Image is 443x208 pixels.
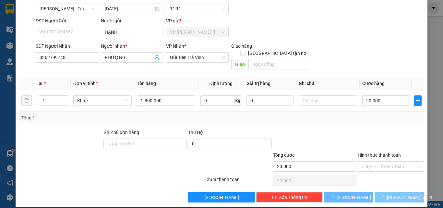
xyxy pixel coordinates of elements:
[336,194,371,201] span: [PERSON_NAME]
[137,95,195,106] input: VD: Bàn, Ghế
[3,42,39,48] span: GIAO:
[22,4,75,10] strong: BIÊN NHẬN GỬI HÀNG
[36,43,98,50] div: SĐT Người Nhận
[324,192,374,202] button: [PERSON_NAME]
[73,81,98,86] span: Đơn vị tính
[17,42,39,48] span: K BAO BỂ
[272,195,276,200] span: delete
[362,81,385,86] span: Cước hàng
[77,96,128,105] span: Khác
[358,153,401,158] label: Hình thức thanh toán
[101,43,163,50] div: Người nhận
[414,98,421,103] span: plus
[246,95,293,106] input: 0
[166,43,184,49] span: VP Nhận
[18,28,63,34] span: VP Trà Vinh (Hàng)
[380,195,387,199] span: loading
[154,55,160,60] span: user-add
[21,95,32,106] button: delete
[137,81,156,86] span: Tên hàng
[246,81,270,86] span: Giá trị hàng
[101,17,163,24] div: Người gửi
[36,17,98,24] div: SĐT Người Gửi
[375,192,424,202] button: [PERSON_NAME] và In
[279,194,307,201] span: Xóa Thông tin
[231,59,248,69] span: Giao
[21,114,172,121] div: Tổng: 1
[3,13,95,25] p: GỬI:
[103,130,139,135] label: Ghi chú đơn hàng
[296,77,360,90] th: Ghi chú
[188,192,255,202] button: [PERSON_NAME]
[387,194,432,201] span: [PERSON_NAME] và In
[329,195,336,199] span: loading
[3,28,95,34] p: NHẬN:
[39,81,44,86] span: SL
[235,95,241,106] span: kg
[299,95,357,106] input: Ghi Chú
[248,59,310,69] input: Dọc đường
[188,130,203,135] span: Thu Hộ
[170,53,225,62] span: Gửi Tiền Trà Vinh
[273,153,294,158] span: Tổng cước
[205,176,272,187] div: Chưa thanh toán
[204,194,239,201] span: [PERSON_NAME]
[231,43,252,49] span: Giao hàng
[40,4,94,14] span: Hồ Chí Minh - Trà Vinh (TIỀN HÀNG)
[35,35,50,41] span: A ĐẠT
[170,27,225,37] span: VP Trần Phú (Hàng)
[3,35,50,41] span: 0385793639 -
[209,81,232,86] span: Định lượng
[245,50,310,57] span: [GEOGRAPHIC_DATA] tận nơi
[3,13,60,25] span: VP [PERSON_NAME] ([GEOGRAPHIC_DATA]) -
[105,5,154,12] input: 14/10/2025
[103,139,187,149] input: Ghi chú đơn hàng
[414,95,422,106] button: plus
[256,192,323,202] button: deleteXóa Thông tin
[170,4,225,14] span: 11:11
[166,17,229,24] div: VP gửi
